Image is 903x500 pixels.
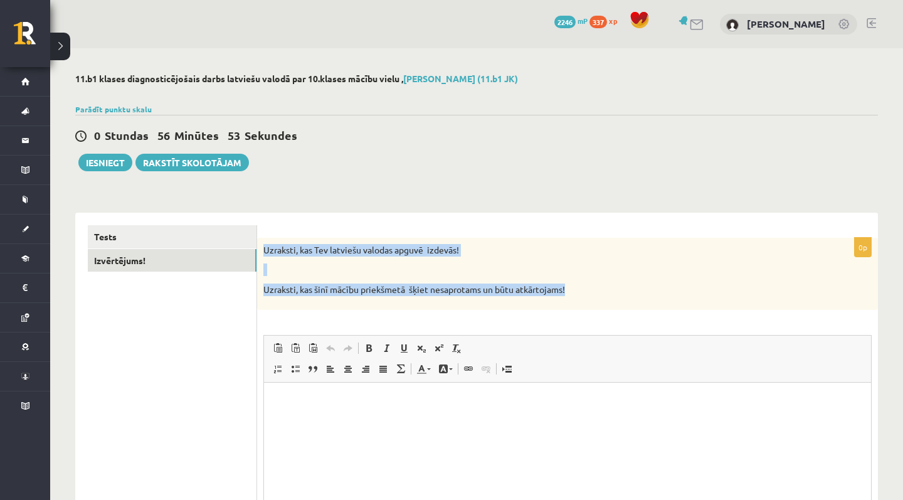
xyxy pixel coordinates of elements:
[498,361,515,377] a: Insert Page Break for Printing
[589,16,607,28] span: 337
[263,244,809,257] p: Uzraksti, kas Tev latviešu valodas apguvē izdevās!
[263,284,809,296] p: Uzraksti, kas šinī mācību priekšmetā šķiet nesaprotams un būtu atkārtojams!
[228,128,240,142] span: 53
[339,340,357,356] a: Redo (⌘+Y)
[392,361,409,377] a: Math
[435,361,457,377] a: Background Colour
[75,104,152,114] a: Parādīt punktu skalu
[395,340,413,356] a: Underline (⌘+U)
[304,340,322,356] a: Paste from Word
[413,340,430,356] a: Subscript
[854,237,872,257] p: 0p
[88,225,256,248] a: Tests
[105,128,149,142] span: Stundas
[477,361,495,377] a: Unlink
[304,361,322,377] a: Block Quote
[245,128,297,142] span: Sekundes
[94,128,100,142] span: 0
[609,16,617,26] span: xp
[413,361,435,377] a: Text Colour
[14,22,50,53] a: Rīgas 1. Tālmācības vidusskola
[357,361,374,377] a: Align Right
[554,16,576,28] span: 2246
[360,340,378,356] a: Bold (⌘+B)
[88,249,256,272] a: Izvērtējums!
[287,340,304,356] a: Paste as plain text (⌘+⌥+⇧+V)
[269,340,287,356] a: Paste (⌘+V)
[378,340,395,356] a: Italic (⌘+I)
[589,16,623,26] a: 337 xp
[460,361,477,377] a: Link (⌘+K)
[269,361,287,377] a: Insert/Remove Numbered List
[157,128,170,142] span: 56
[726,19,739,31] img: Mārīte Baranovska
[322,361,339,377] a: Align Left
[322,340,339,356] a: Undo (⌘+Z)
[747,18,825,30] a: [PERSON_NAME]
[554,16,588,26] a: 2246 mP
[339,361,357,377] a: Centre
[430,340,448,356] a: Superscript
[78,154,132,171] button: Iesniegt
[135,154,249,171] a: Rakstīt skolotājam
[75,73,878,84] h2: 11.b1 klases diagnosticējošais darbs latviešu valodā par 10.klases mācību vielu ,
[287,361,304,377] a: Insert/Remove Bulleted List
[578,16,588,26] span: mP
[448,340,465,356] a: Remove Format
[403,73,518,84] a: [PERSON_NAME] (11.b1 JK)
[174,128,219,142] span: Minūtes
[374,361,392,377] a: Justify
